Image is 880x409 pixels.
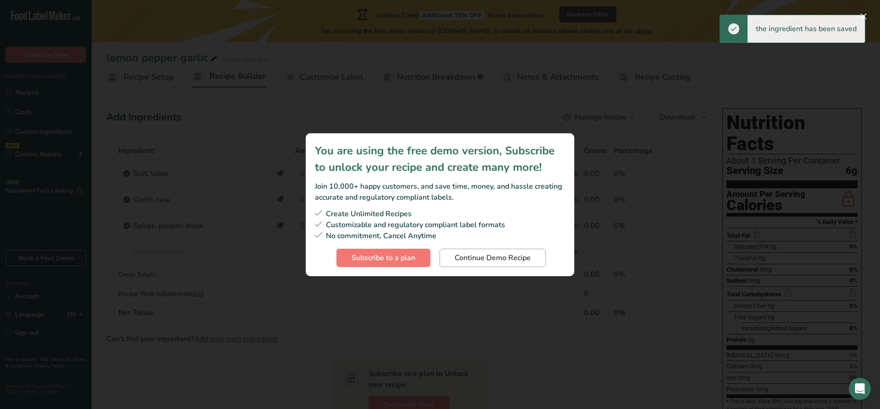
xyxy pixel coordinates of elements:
div: Customizable and regulatory compliant label formats [315,219,565,230]
div: Open Intercom Messenger [849,378,871,400]
div: Create Unlimited Recipes [315,208,565,219]
div: No commitment, Cancel Anytime [315,230,565,241]
button: Continue Demo Recipe [440,249,546,267]
div: the ingredient has been saved [748,15,865,43]
div: Join 10,000+ happy customers, and save time, money, and hassle creating accurate and regulatory c... [315,181,565,203]
div: You are using the free demo version, Subscribe to unlock your recipe and create many more! [315,142,565,175]
span: Continue Demo Recipe [455,252,531,263]
button: Subscribe to a plan [336,249,430,267]
span: Subscribe to a plan [352,252,415,263]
